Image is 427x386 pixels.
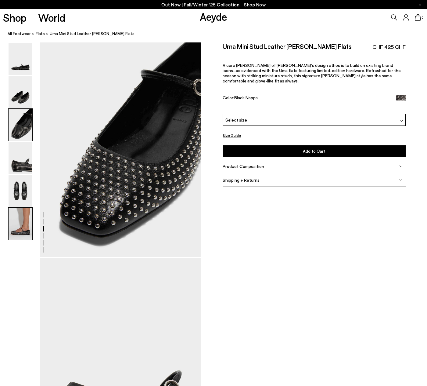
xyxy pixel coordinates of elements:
[8,31,31,37] a: All Footwear
[223,145,406,157] button: Add to Cart
[3,12,27,23] a: Shop
[223,63,401,83] span: A core [PERSON_NAME] of [PERSON_NAME]’s design ethos is to build on existing brand icons–as evide...
[223,164,264,169] span: Product Composition
[223,42,352,50] h2: Uma Mini Stud Leather [PERSON_NAME] Flats
[9,76,32,108] img: Uma Mini Stud Leather Mary-Jane Flats - Image 2
[223,177,260,183] span: Shipping + Returns
[415,14,421,21] a: 0
[200,10,227,23] a: Aeyde
[234,95,258,100] span: Black Nappa
[38,12,65,23] a: World
[225,117,247,123] span: Select size
[9,109,32,141] img: Uma Mini Stud Leather Mary-Jane Flats - Image 3
[9,142,32,174] img: Uma Mini Stud Leather Mary-Jane Flats - Image 4
[399,178,402,181] img: svg%3E
[161,1,266,9] p: Out Now | Fall/Winter ‘25 Collection
[9,175,32,207] img: Uma Mini Stud Leather Mary-Jane Flats - Image 5
[223,132,241,139] button: Size Guide
[421,16,424,19] span: 0
[8,26,427,42] nav: breadcrumb
[400,119,403,122] img: svg%3E
[9,43,32,75] img: Uma Mini Stud Leather Mary-Jane Flats - Image 1
[50,31,135,37] span: Uma Mini Stud Leather [PERSON_NAME] Flats
[244,2,266,7] span: Navigate to /collections/new-in
[36,31,45,36] span: flats
[303,148,325,154] span: Add to Cart
[399,165,402,168] img: svg%3E
[36,31,45,37] a: flats
[9,208,32,240] img: Uma Mini Stud Leather Mary-Jane Flats - Image 6
[223,95,390,102] div: Color:
[372,43,406,51] span: CHF 425 CHF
